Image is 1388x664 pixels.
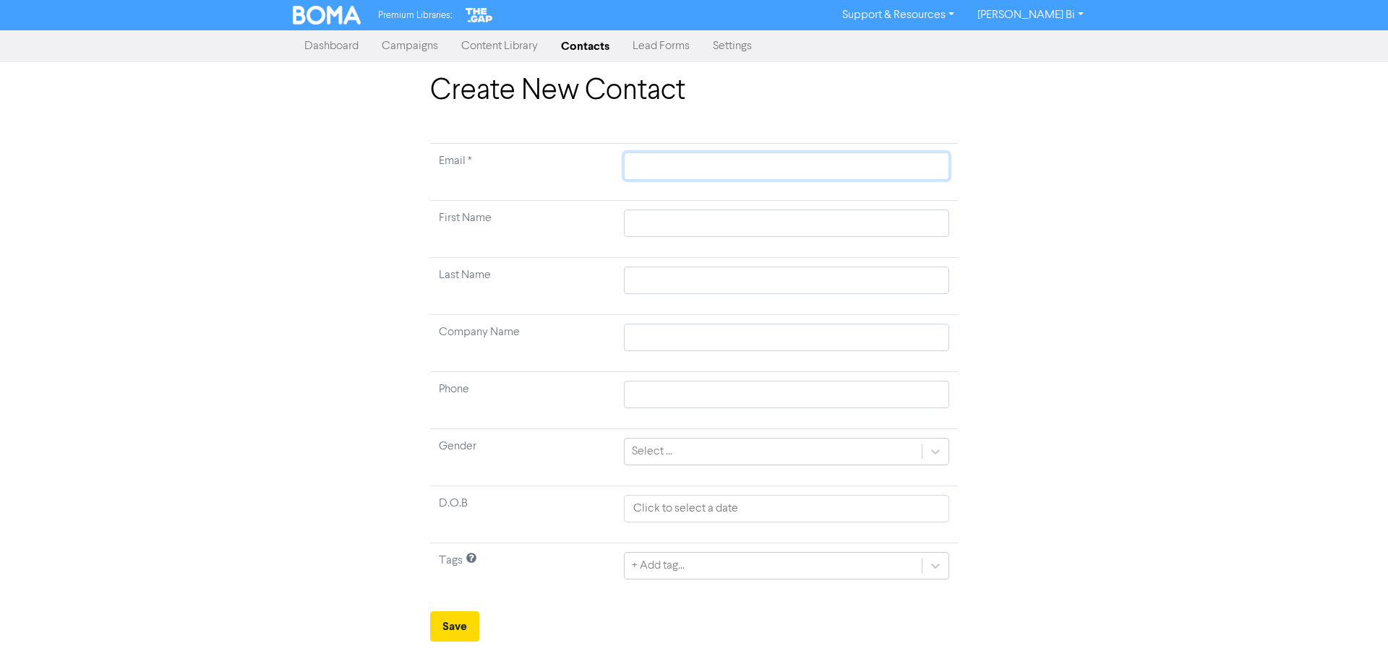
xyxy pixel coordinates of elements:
div: + Add tag... [632,557,685,574]
a: Dashboard [293,32,370,61]
span: Premium Libraries: [378,11,452,20]
a: Contacts [549,32,621,61]
img: BOMA Logo [293,6,361,25]
a: Settings [701,32,763,61]
a: Content Library [450,32,549,61]
a: [PERSON_NAME] Bi [966,4,1095,27]
a: Support & Resources [831,4,966,27]
h1: Create New Contact [430,74,958,108]
td: Last Name [430,258,615,315]
iframe: Chat Widget [1316,595,1388,664]
td: D.O.B [430,486,615,543]
td: Required [430,144,615,201]
input: Click to select a date [624,495,949,522]
img: The Gap [463,6,495,25]
a: Campaigns [370,32,450,61]
td: Tags [430,543,615,600]
td: Phone [430,372,615,429]
div: Select ... [632,443,672,460]
td: Gender [430,429,615,486]
button: Save [430,611,479,642]
a: Lead Forms [621,32,701,61]
td: First Name [430,201,615,258]
td: Company Name [430,315,615,372]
